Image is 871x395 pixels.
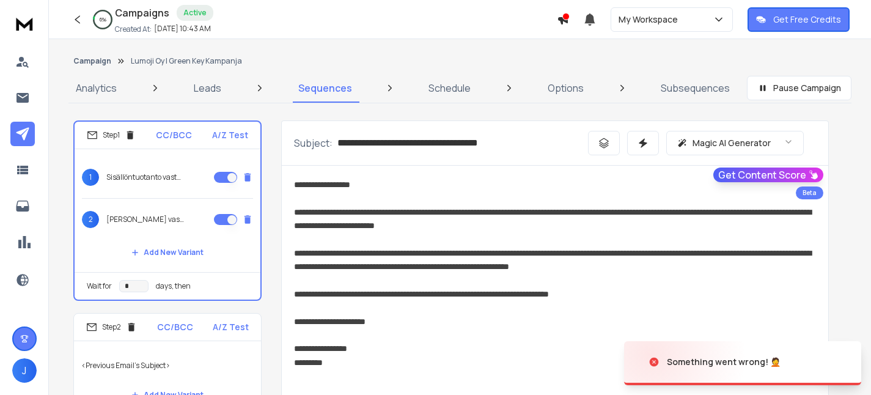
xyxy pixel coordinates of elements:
[212,129,248,141] p: A/Z Test
[624,329,746,395] img: image
[122,240,213,265] button: Add New Variant
[294,136,333,150] p: Subject:
[100,16,106,23] p: 6 %
[421,73,478,103] a: Schedule
[86,322,137,333] div: Step 2
[131,56,242,66] p: Lumoji Oy | Green Key Kampanja
[213,321,249,333] p: A/Z Test
[82,211,99,228] span: 2
[12,358,37,383] button: J
[177,5,213,21] div: Active
[661,81,730,95] p: Subsequences
[81,349,254,383] p: <Previous Email's Subject>
[68,73,124,103] a: Analytics
[73,120,262,301] li: Step1CC/BCCA/Z Test1Sisällöntuotanto vastuullisuudestanne?2[PERSON_NAME] vastuullisuudestanne?Add...
[747,76,851,100] button: Pause Campaign
[666,131,804,155] button: Magic AI Generator
[428,81,471,95] p: Schedule
[667,356,781,368] div: Something went wrong! 🤦
[773,13,841,26] p: Get Free Credits
[796,186,823,199] div: Beta
[298,81,352,95] p: Sequences
[76,81,117,95] p: Analytics
[154,24,211,34] p: [DATE] 10:43 AM
[194,81,221,95] p: Leads
[291,73,359,103] a: Sequences
[619,13,683,26] p: My Workspace
[106,172,185,182] p: Sisällöntuotanto vastuullisuudestanne?
[73,56,111,66] button: Campaign
[115,24,152,34] p: Created At:
[653,73,737,103] a: Subsequences
[87,130,136,141] div: Step 1
[548,81,584,95] p: Options
[87,281,112,291] p: Wait for
[186,73,229,103] a: Leads
[693,137,771,149] p: Magic AI Generator
[748,7,850,32] button: Get Free Credits
[157,321,193,333] p: CC/BCC
[115,6,169,20] h1: Campaigns
[713,168,823,182] button: Get Content Score
[82,169,99,186] span: 1
[156,281,191,291] p: days, then
[540,73,591,103] a: Options
[12,12,37,35] img: logo
[156,129,192,141] p: CC/BCC
[106,215,185,224] p: [PERSON_NAME] vastuullisuudestanne?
